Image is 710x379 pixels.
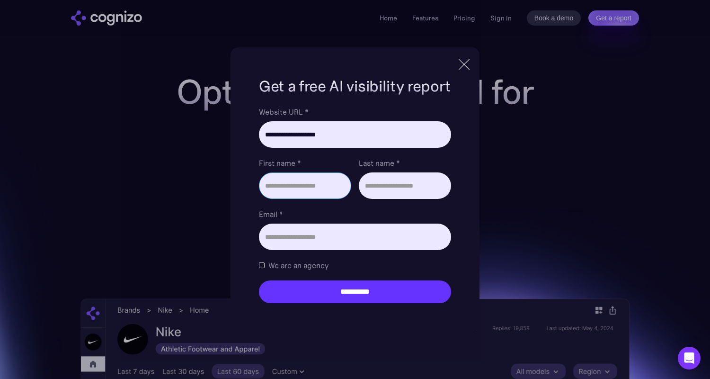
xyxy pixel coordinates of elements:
[259,208,451,220] label: Email *
[268,260,328,271] span: We are an agency
[259,106,451,117] label: Website URL *
[678,347,701,370] div: Open Intercom Messenger
[259,157,351,169] label: First name *
[259,106,451,303] form: Brand Report Form
[259,76,451,97] h1: Get a free AI visibility report
[359,157,451,169] label: Last name *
